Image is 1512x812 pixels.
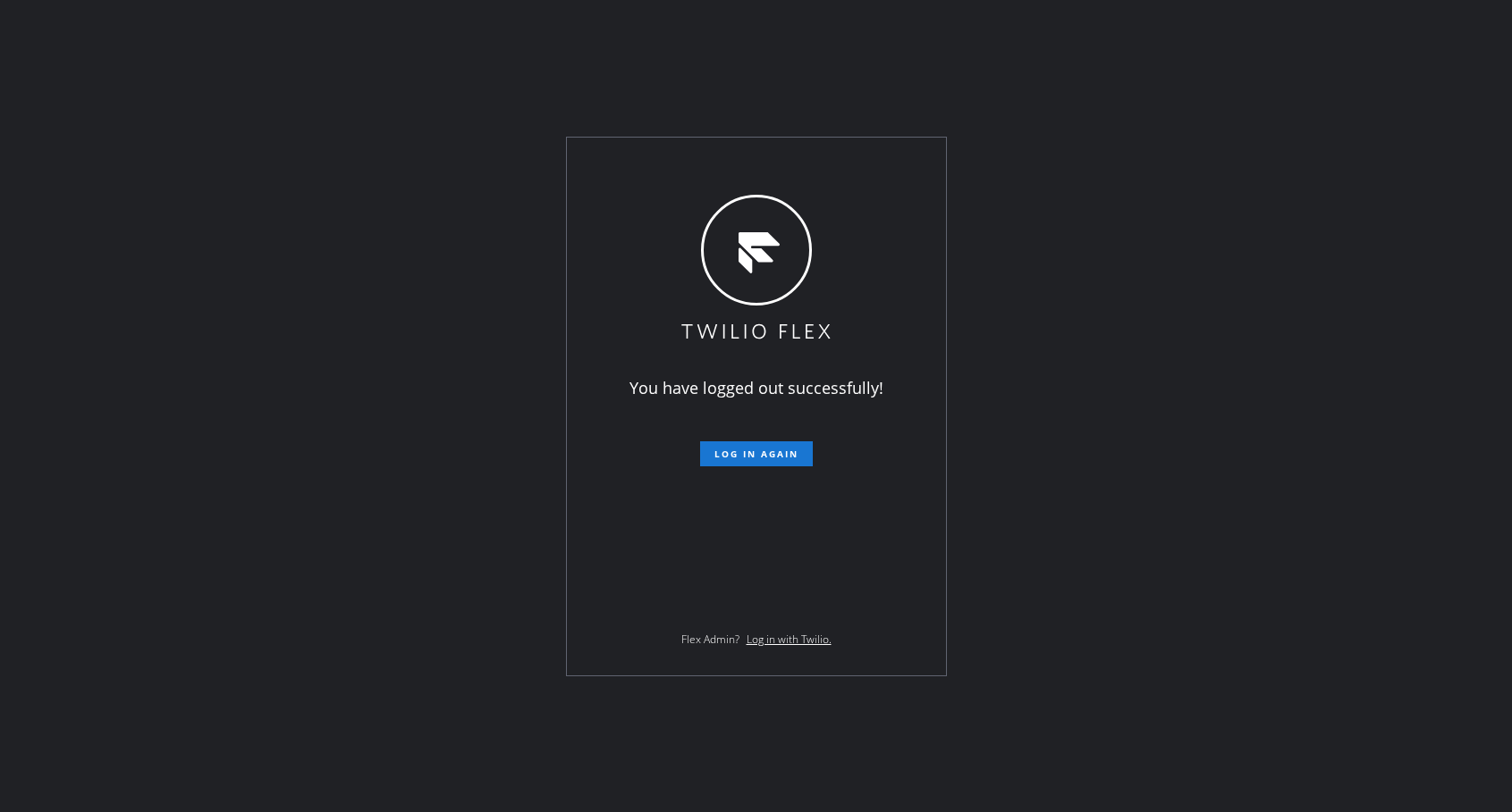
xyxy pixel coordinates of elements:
a: Log in with Twilio. [747,632,832,647]
button: Log in again [700,441,813,466]
span: Log in again [714,448,798,460]
span: Flex Admin? [681,632,739,647]
span: You have logged out successfully! [629,377,883,398]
